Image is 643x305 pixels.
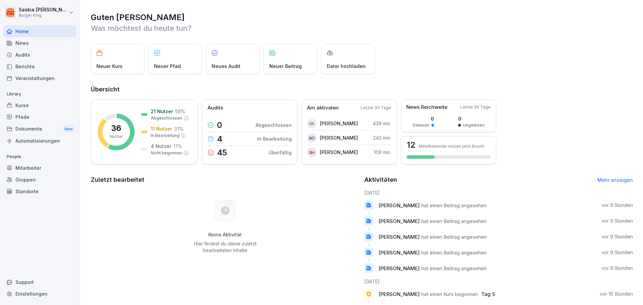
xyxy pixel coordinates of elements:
p: 31 % [174,125,184,132]
p: Audits [208,104,223,112]
p: Neuer Beitrag [269,63,302,70]
p: 0 [413,115,434,122]
p: Letzte 30 Tage [361,105,391,111]
h6: [DATE] [364,278,633,285]
p: Letzte 30 Tage [460,104,491,110]
a: Gruppen [3,174,76,185]
p: Nicht begonnen [151,150,182,156]
span: [PERSON_NAME] [378,234,420,240]
p: 11 % [173,143,182,150]
p: vor 9 Stunden [601,202,633,209]
p: Neuer Kurs [96,63,123,70]
p: In Bearbeitung [257,135,292,142]
a: Standorte [3,185,76,197]
p: Was möchtest du heute tun? [91,23,633,33]
p: 36 [111,124,121,132]
span: hat einen Beitrag angesehen [421,234,487,240]
h3: 12 [407,141,416,149]
p: News Reichweite [406,103,447,111]
p: [PERSON_NAME] [320,149,358,156]
p: vor 9 Stunden [601,249,633,256]
p: In Bearbeitung [151,133,180,139]
div: Support [3,276,76,288]
h5: Keine Aktivität [191,232,259,238]
p: Gelesen [413,122,429,128]
div: New [63,125,74,133]
span: [PERSON_NAME] [378,249,420,256]
p: vor 9 Stunden [601,218,633,224]
span: hat einen Beitrag angesehen [421,202,487,209]
p: Neues Audit [212,63,240,70]
p: Mitarbeitende nutzen jetzt Bounti [419,144,484,149]
p: [PERSON_NAME] [320,134,358,141]
span: Tag 5 [481,291,495,297]
span: hat einen Beitrag angesehen [421,265,487,272]
a: Mehr anzeigen [597,177,633,183]
a: DokumenteNew [3,123,76,135]
div: AO [307,133,316,143]
span: [PERSON_NAME] [378,291,420,297]
a: Audits [3,49,76,61]
a: News [3,37,76,49]
h6: [DATE] [364,189,633,196]
div: SH [307,148,316,157]
span: [PERSON_NAME] [378,218,420,224]
h2: Aktivitäten [364,175,397,184]
a: Mitarbeiter [3,162,76,174]
p: People [3,151,76,162]
a: Automatisierungen [3,135,76,147]
a: Einstellungen [3,288,76,300]
span: hat einen Kurs begonnen [421,291,478,297]
p: Datei hochladen [327,63,366,70]
p: vor 16 Stunden [600,291,633,297]
p: 4 Nutzer [151,143,171,150]
div: Dokumente [3,123,76,135]
p: Library [3,89,76,99]
div: FA [307,119,316,128]
p: 109 min. [374,149,391,156]
a: Berichte [3,61,76,72]
h2: Zuletzt bearbeitet [91,175,360,184]
span: [PERSON_NAME] [378,202,420,209]
p: 21 Nutzer [151,108,173,115]
a: Pfade [3,111,76,123]
p: 0 [458,115,485,122]
h2: Übersicht [91,85,633,94]
p: Überfällig [269,149,292,156]
p: Am aktivsten [307,104,339,112]
p: 11 Nutzer [151,125,172,132]
p: Hier findest du deine zuletzt bearbeiteten Inhalte [191,240,259,254]
a: Kurse [3,99,76,111]
p: 4 [217,135,222,143]
p: vor 9 Stunden [601,265,633,272]
a: Home [3,25,76,37]
p: Saskia [PERSON_NAME] [19,7,68,13]
span: hat einen Beitrag angesehen [421,218,487,224]
a: Veranstaltungen [3,72,76,84]
span: [PERSON_NAME] [378,265,420,272]
p: Abgeschlossen [256,122,292,129]
span: hat einen Beitrag angesehen [421,249,487,256]
p: [PERSON_NAME] [320,120,358,127]
p: Nutzer [110,134,123,140]
p: 45 [217,149,227,157]
p: 58 % [175,108,185,115]
p: vor 9 Stunden [601,233,633,240]
p: Burger King [19,13,68,18]
p: 243 min. [373,134,391,141]
p: 0 [217,121,222,129]
p: 439 min. [373,120,391,127]
p: Neuer Pfad [154,63,181,70]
